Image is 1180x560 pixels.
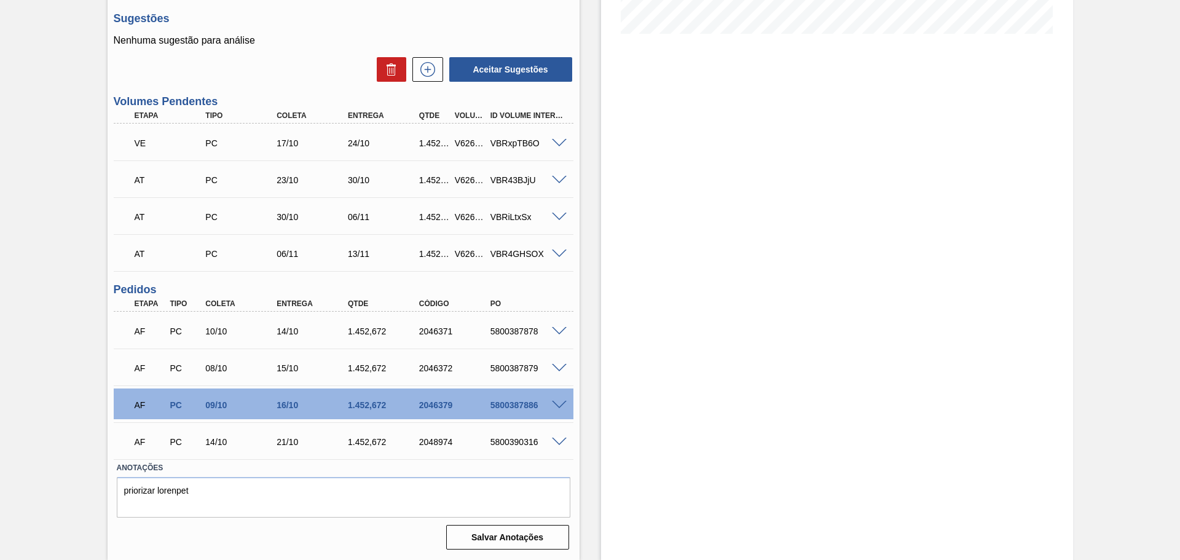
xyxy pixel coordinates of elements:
div: 1.452,672 [416,138,453,148]
div: Pedido de Compra [167,363,203,373]
p: AT [135,212,208,222]
h3: Pedidos [114,283,573,296]
div: 1.452,672 [416,175,453,185]
div: Pedido de Compra [167,400,203,410]
div: 13/11/2025 [345,249,425,259]
div: VBR43BJjU [487,175,567,185]
div: 09/10/2025 [202,400,282,410]
div: Código [416,299,496,308]
p: AF [135,400,165,410]
div: Id Volume Interno [487,111,567,120]
div: 30/10/2025 [345,175,425,185]
div: Pedido de Compra [202,249,282,259]
p: AF [135,326,165,336]
div: 2046379 [416,400,496,410]
div: Pedido de Compra [167,437,203,447]
div: PO [487,299,567,308]
div: Aguardando Faturamento [132,428,168,455]
div: V626432 [452,212,489,222]
div: Tipo [202,111,282,120]
p: AF [135,363,165,373]
div: 5800387886 [487,400,567,410]
div: 14/10/2025 [202,437,282,447]
div: 14/10/2025 [273,326,353,336]
div: 23/10/2025 [273,175,353,185]
div: Pedido de Compra [167,326,203,336]
div: Coleta [202,299,282,308]
div: 17/10/2025 [273,138,353,148]
div: VBRxpTB6O [487,138,567,148]
div: 06/11/2025 [273,249,353,259]
p: Nenhuma sugestão para análise [114,35,573,46]
div: Aceitar Sugestões [443,56,573,83]
div: V626433 [452,249,489,259]
div: Aguardando Faturamento [132,318,168,345]
div: 2048974 [416,437,496,447]
div: 16/10/2025 [273,400,353,410]
div: VBR4GHSOX [487,249,567,259]
div: Entrega [345,111,425,120]
label: Anotações [117,459,570,477]
div: Nova sugestão [406,57,443,82]
div: 06/11/2025 [345,212,425,222]
h3: Sugestões [114,12,573,25]
div: 1.452,672 [416,212,453,222]
p: VE [135,138,208,148]
div: 1.452,672 [416,249,453,259]
div: Qtde [345,299,425,308]
div: Etapa [132,111,211,120]
div: 2046371 [416,326,496,336]
div: Volume Portal [452,111,489,120]
p: AT [135,175,208,185]
div: Aguardando Faturamento [132,392,168,419]
div: V626213 [452,138,489,148]
button: Salvar Anotações [446,525,569,550]
p: AF [135,437,165,447]
div: 1.452,672 [345,363,425,373]
div: VBRiLtxSx [487,212,567,222]
div: 15/10/2025 [273,363,353,373]
div: Pedido de Compra [202,175,282,185]
p: AT [135,249,208,259]
div: Etapa [132,299,168,308]
button: Aceitar Sugestões [449,57,572,82]
div: Tipo [167,299,203,308]
div: Aguardando Informações de Transporte [132,240,211,267]
div: 1.452,672 [345,437,425,447]
div: Pedido de Compra [202,138,282,148]
div: V626366 [452,175,489,185]
div: 5800387879 [487,363,567,373]
div: 30/10/2025 [273,212,353,222]
div: 2046372 [416,363,496,373]
div: Coleta [273,111,353,120]
div: 5800390316 [487,437,567,447]
h3: Volumes Pendentes [114,95,573,108]
div: 1.452,672 [345,326,425,336]
div: Qtde [416,111,453,120]
textarea: priorizar lorenpet [117,477,570,518]
div: Volume Enviado para Transporte [132,130,211,157]
div: Aguardando Informações de Transporte [132,167,211,194]
div: Entrega [273,299,353,308]
div: 5800387878 [487,326,567,336]
div: Aguardando Informações de Transporte [132,203,211,231]
div: 10/10/2025 [202,326,282,336]
div: Excluir Sugestões [371,57,406,82]
div: 24/10/2025 [345,138,425,148]
div: 08/10/2025 [202,363,282,373]
div: Pedido de Compra [202,212,282,222]
div: 1.452,672 [345,400,425,410]
div: Aguardando Faturamento [132,355,168,382]
div: 21/10/2025 [273,437,353,447]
